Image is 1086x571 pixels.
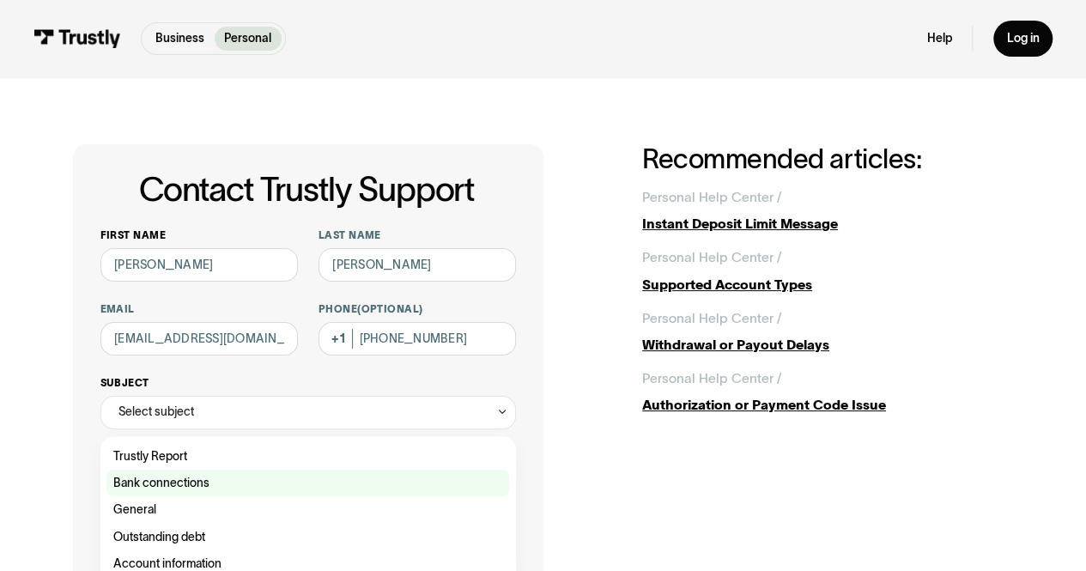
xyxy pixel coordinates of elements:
[642,144,1013,173] h2: Recommended articles:
[642,395,1013,415] div: Authorization or Payment Code Issue
[319,302,517,316] label: Phone
[1006,31,1039,46] div: Log in
[155,30,204,48] p: Business
[100,376,517,390] label: Subject
[927,31,952,46] a: Help
[100,396,517,429] div: Select subject
[319,322,517,355] input: (555) 555-5555
[100,322,299,355] input: alex@mail.com
[642,187,1013,234] a: Personal Help Center /Instant Deposit Limit Message
[100,228,299,242] label: First name
[319,248,517,282] input: Howard
[113,500,156,519] span: General
[993,21,1053,56] a: Log in
[642,335,1013,355] div: Withdrawal or Payout Delays
[642,308,781,328] div: Personal Help Center /
[357,303,423,314] span: (Optional)
[642,247,781,267] div: Personal Help Center /
[642,275,1013,295] div: Supported Account Types
[642,214,1013,234] div: Instant Deposit Limit Message
[113,473,209,493] span: Bank connections
[145,27,214,51] a: Business
[118,402,194,422] div: Select subject
[642,308,1013,355] a: Personal Help Center /Withdrawal or Payout Delays
[642,368,1013,416] a: Personal Help Center /Authorization or Payment Code Issue
[33,29,121,47] img: Trustly Logo
[113,446,187,466] span: Trustly Report
[642,368,781,388] div: Personal Help Center /
[642,187,781,207] div: Personal Help Center /
[113,527,205,547] span: Outstanding debt
[224,30,271,48] p: Personal
[97,171,517,208] h1: Contact Trustly Support
[642,247,1013,295] a: Personal Help Center /Supported Account Types
[100,302,299,316] label: Email
[215,27,282,51] a: Personal
[319,228,517,242] label: Last name
[100,248,299,282] input: Alex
